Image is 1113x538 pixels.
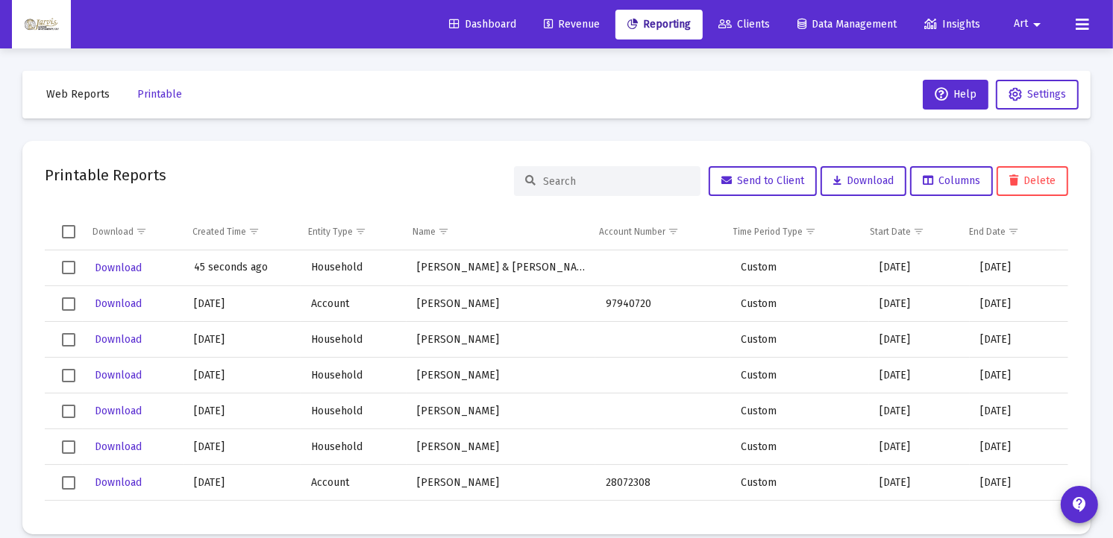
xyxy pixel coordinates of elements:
[1070,496,1088,513] mat-icon: contact_support
[668,226,679,237] span: Show filter options for column 'Account Number'
[93,329,143,350] button: Download
[730,393,869,429] td: Custom
[248,226,260,237] span: Show filter options for column 'Created Time'
[733,226,803,238] div: Time Period Type
[301,465,407,501] td: Account
[1027,88,1066,101] span: Settings
[93,364,143,386] button: Download
[869,393,970,429] td: [DATE]
[301,393,407,429] td: Household
[95,369,142,382] span: Download
[355,226,366,237] span: Show filter options for column 'Entity Type'
[912,10,992,39] a: Insights
[859,214,959,250] td: Column Start Date
[970,322,1068,358] td: [DATE]
[192,226,246,238] div: Created Time
[806,226,817,237] span: Show filter options for column 'Time Period Type'
[970,501,1068,537] td: [DATE]
[184,250,301,286] td: 45 seconds ago
[93,472,143,493] button: Download
[62,261,75,274] div: Select row
[82,214,182,250] td: Column Download
[62,297,75,311] div: Select row
[184,286,301,322] td: [DATE]
[532,10,612,39] a: Revenue
[95,405,142,417] span: Download
[615,10,703,39] a: Reporting
[970,429,1068,465] td: [DATE]
[970,393,1068,429] td: [DATE]
[34,80,122,110] button: Web Reports
[935,88,976,101] span: Help
[93,436,143,458] button: Download
[182,214,298,250] td: Column Created Time
[184,393,301,429] td: [DATE]
[95,262,142,274] span: Download
[137,88,182,101] span: Printable
[413,226,436,238] div: Name
[959,214,1056,250] td: Column End Date
[870,226,911,238] div: Start Date
[721,174,804,187] span: Send to Client
[869,501,970,537] td: [DATE]
[797,18,897,31] span: Data Management
[627,18,691,31] span: Reporting
[970,250,1068,286] td: [DATE]
[723,214,859,250] td: Column Time Period Type
[869,358,970,393] td: [DATE]
[93,400,143,422] button: Download
[402,214,589,250] td: Column Name
[730,429,869,465] td: Custom
[869,429,970,465] td: [DATE]
[869,250,970,286] td: [DATE]
[93,226,134,238] div: Download
[301,286,407,322] td: Account
[1009,174,1056,187] span: Delete
[301,501,407,537] td: Account
[95,297,142,310] span: Download
[184,358,301,393] td: [DATE]
[730,286,869,322] td: Custom
[45,214,1068,512] div: Data grid
[923,174,980,187] span: Columns
[301,429,407,465] td: Household
[1028,10,1046,39] mat-icon: arrow_drop_down
[301,250,407,286] td: Household
[595,501,730,537] td: 28072308
[438,226,449,237] span: Show filter options for column 'Name'
[298,214,402,250] td: Column Entity Type
[184,322,301,358] td: [DATE]
[62,225,75,238] div: Select all
[407,322,595,358] td: [PERSON_NAME]
[23,10,60,39] img: Dashboard
[543,175,689,188] input: Search
[301,358,407,393] td: Household
[869,465,970,501] td: [DATE]
[923,80,988,110] button: Help
[997,166,1068,196] button: Delete
[449,18,516,31] span: Dashboard
[730,501,869,537] td: Custom
[407,393,595,429] td: [PERSON_NAME]
[46,88,110,101] span: Web Reports
[970,358,1068,393] td: [DATE]
[301,322,407,358] td: Household
[910,166,993,196] button: Columns
[924,18,980,31] span: Insights
[706,10,782,39] a: Clients
[833,174,894,187] span: Download
[184,429,301,465] td: [DATE]
[730,250,869,286] td: Custom
[62,440,75,454] div: Select row
[62,476,75,490] div: Select row
[407,429,595,465] td: [PERSON_NAME]
[407,286,595,322] td: [PERSON_NAME]
[730,465,869,501] td: Custom
[407,250,595,286] td: [PERSON_NAME] & [PERSON_NAME] Household
[95,440,142,453] span: Download
[125,80,194,110] button: Printable
[969,226,1006,238] div: End Date
[308,226,353,238] div: Entity Type
[595,465,730,501] td: 28072308
[821,166,906,196] button: Download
